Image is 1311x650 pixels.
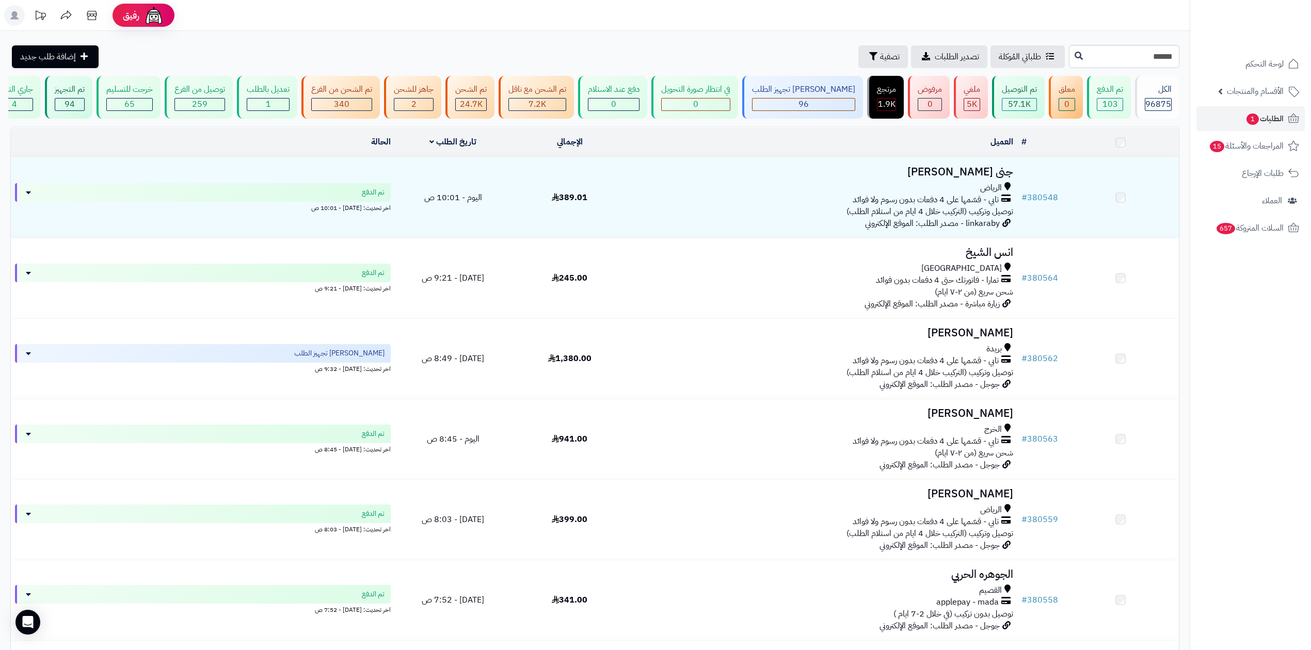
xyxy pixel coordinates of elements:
a: تم الشحن من الفرع 340 [299,76,382,119]
span: 1 [266,98,271,110]
a: #380564 [1021,272,1058,284]
div: تم التجهيز [55,84,85,95]
span: تم الدفع [362,589,385,599]
a: إضافة طلب جديد [12,45,99,68]
span: الطلبات [1245,111,1284,126]
span: # [1021,352,1027,365]
div: اخر تحديث: [DATE] - 9:32 ص [15,363,391,373]
span: 15 [1209,140,1225,153]
h3: [PERSON_NAME] [632,327,1013,339]
a: #380562 [1021,352,1058,365]
a: لوحة التحكم [1196,52,1305,76]
span: تم الدفع [362,509,385,519]
a: معلق 0 [1047,76,1085,119]
span: بريدة [986,343,1002,355]
div: اخر تحديث: [DATE] - 10:01 ص [15,202,391,213]
a: في انتظار صورة التحويل 0 [649,76,740,119]
a: مرتجع 1.9K [865,76,906,119]
span: طلباتي المُوكلة [999,51,1041,63]
div: مرتجع [877,84,896,95]
span: # [1021,594,1027,606]
span: 245.00 [552,272,587,284]
h3: [PERSON_NAME] [632,408,1013,419]
a: تصدير الطلبات [911,45,987,68]
div: تم الشحن مع ناقل [508,84,566,95]
span: 5K [967,98,977,110]
div: 57096 [1002,99,1036,110]
span: 340 [334,98,349,110]
span: 341.00 [552,594,587,606]
div: 1851 [877,99,896,110]
span: تابي - قسّمها على 4 دفعات بدون رسوم ولا فوائد [853,516,999,528]
span: الرياض [980,504,1002,516]
span: 94 [65,98,75,110]
span: المراجعات والأسئلة [1209,139,1284,153]
span: applepay - mada [936,596,999,608]
a: ملغي 5K [952,76,990,119]
span: زيارة مباشرة - مصدر الطلب: الموقع الإلكتروني [865,298,1000,310]
span: 389.01 [552,191,587,204]
span: 399.00 [552,513,587,526]
span: تابي - قسّمها على 4 دفعات بدون رسوم ولا فوائد [853,435,999,447]
div: تعديل بالطلب [247,84,290,95]
span: 0 [928,98,933,110]
div: تم الشحن من الفرع [311,84,372,95]
div: 259 [175,99,225,110]
h3: جنى [PERSON_NAME] [632,166,1013,178]
div: دفع عند الاستلام [588,84,639,95]
span: اليوم - 8:45 ص [427,433,479,445]
div: 94 [55,99,84,110]
span: تم الدفع [362,429,385,439]
span: توصيل وتركيب (التركيب خلال 4 ايام من استلام الطلب) [846,527,1013,540]
div: 0 [918,99,941,110]
div: 24743 [456,99,486,110]
h3: انس الشيخ [632,247,1013,258]
h3: [PERSON_NAME] [632,488,1013,500]
a: السلات المتروكة657 [1196,216,1305,240]
span: إضافة طلب جديد [20,51,76,63]
span: 1.9K [878,98,896,110]
span: تم الدفع [362,187,385,198]
a: العملاء [1196,188,1305,213]
span: تابي - قسّمها على 4 دفعات بدون رسوم ولا فوائد [853,194,999,206]
span: شحن سريع (من ٢-٧ ايام) [935,447,1013,459]
div: 2 [394,99,433,110]
a: المراجعات والأسئلة15 [1196,134,1305,158]
a: دفع عند الاستلام 0 [576,76,649,119]
a: تم الشحن مع ناقل 7.2K [497,76,576,119]
span: [GEOGRAPHIC_DATA] [921,263,1002,274]
div: 65 [107,99,152,110]
a: تاريخ الطلب [429,136,476,148]
a: تم الشحن 24.7K [443,76,497,119]
div: معلق [1059,84,1075,95]
span: 96875 [1145,98,1171,110]
span: linkaraby - مصدر الطلب: الموقع الإلكتروني [865,217,1000,230]
a: الكل96875 [1133,76,1181,119]
span: الخرج [984,424,1002,435]
div: 7222 [509,99,566,110]
div: 96 [753,99,855,110]
span: السلات المتروكة [1216,221,1284,235]
div: توصيل من الفرع [174,84,225,95]
a: العميل [990,136,1013,148]
a: مرفوض 0 [906,76,952,119]
div: اخر تحديث: [DATE] - 9:21 ص [15,282,391,293]
a: [PERSON_NAME] تجهيز الطلب 96 [740,76,865,119]
div: 340 [312,99,372,110]
div: ملغي [964,84,980,95]
div: خرجت للتسليم [106,84,153,95]
h3: الجوهره الحربي [632,568,1013,580]
div: الكل [1145,84,1172,95]
span: توصيل بدون تركيب (في خلال 2-7 ايام ) [893,608,1013,620]
a: #380558 [1021,594,1058,606]
div: 103 [1097,99,1123,110]
span: 57.1K [1008,98,1031,110]
span: تصفية [880,51,900,63]
div: 0 [1059,99,1075,110]
div: 0 [588,99,639,110]
span: [PERSON_NAME] تجهيز الطلب [294,348,385,359]
div: 4999 [964,99,980,110]
span: 1,380.00 [548,352,591,365]
img: ai-face.png [143,5,164,26]
a: خرجت للتسليم 65 [94,76,163,119]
